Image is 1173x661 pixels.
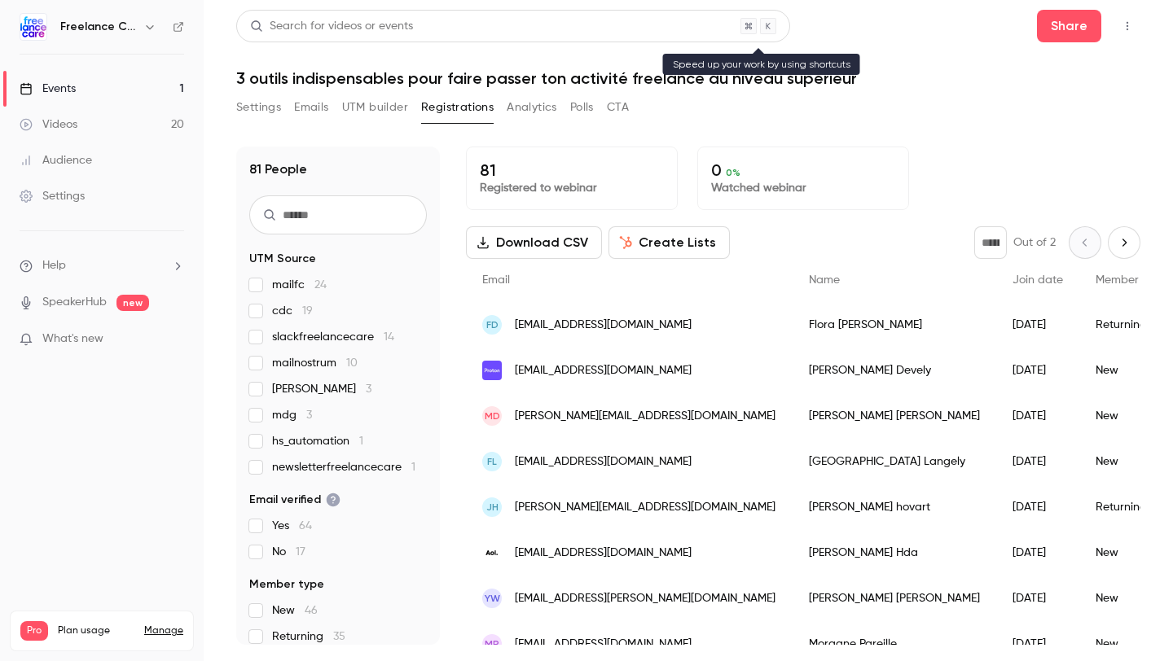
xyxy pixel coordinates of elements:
[996,348,1079,393] div: [DATE]
[236,94,281,120] button: Settings
[515,499,775,516] span: [PERSON_NAME][EMAIL_ADDRESS][DOMAIN_NAME]
[144,624,183,637] a: Manage
[272,355,358,371] span: mailnostrum
[272,381,371,397] span: [PERSON_NAME]
[249,251,316,267] span: UTM Source
[272,459,415,475] span: newsletterfreelancecare
[793,484,996,530] div: [PERSON_NAME] hovart
[711,180,895,196] p: Watched webinar
[485,637,499,651] span: MP
[793,576,996,621] div: [PERSON_NAME] [PERSON_NAME]
[608,226,730,259] button: Create Lists
[272,277,327,293] span: mailfc
[20,188,85,204] div: Settings
[485,591,500,606] span: YW
[515,317,692,334] span: [EMAIL_ADDRESS][DOMAIN_NAME]
[20,152,92,169] div: Audience
[793,439,996,484] div: [GEOGRAPHIC_DATA] Langely
[346,357,358,369] span: 10
[20,81,76,97] div: Events
[482,274,510,286] span: Email
[272,518,312,534] span: Yes
[272,602,318,619] span: New
[306,409,312,421] span: 3
[116,295,149,311] span: new
[809,274,840,286] span: Name
[480,180,664,196] p: Registered to webinar
[793,302,996,348] div: Flora [PERSON_NAME]
[236,68,1140,88] h1: 3 outils indispensables pour faire passer ton activité freelance au niveau supérieur
[249,576,324,593] span: Member type
[42,294,107,311] a: SpeakerHub
[466,226,602,259] button: Download CSV
[996,439,1079,484] div: [DATE]
[515,590,775,607] span: [EMAIL_ADDRESS][PERSON_NAME][DOMAIN_NAME]
[793,348,996,393] div: [PERSON_NAME] Devely
[272,329,394,345] span: slackfreelancecare
[272,628,345,645] span: Returning
[272,544,305,560] span: No
[20,14,46,40] img: Freelance Care
[305,605,318,616] span: 46
[272,303,313,319] span: cdc
[507,94,557,120] button: Analytics
[480,160,664,180] p: 81
[515,636,692,653] span: [EMAIL_ADDRESS][DOMAIN_NAME]
[411,462,415,473] span: 1
[366,383,371,395] span: 3
[20,116,77,133] div: Videos
[996,484,1079,530] div: [DATE]
[1013,274,1063,286] span: Join date
[793,393,996,439] div: [PERSON_NAME] [PERSON_NAME]
[384,331,394,343] span: 14
[299,520,312,532] span: 64
[711,160,895,180] p: 0
[421,94,494,120] button: Registrations
[20,621,48,641] span: Pro
[996,576,1079,621] div: [DATE]
[359,436,363,447] span: 1
[486,317,499,332] span: FD
[515,362,692,379] span: [EMAIL_ADDRESS][DOMAIN_NAME]
[314,279,327,291] span: 24
[58,624,134,637] span: Plan usage
[60,19,137,35] h6: Freelance Care
[1108,226,1140,259] button: Next page
[42,257,66,274] span: Help
[333,631,345,642] span: 35
[487,454,497,469] span: FL
[1013,234,1056,251] p: Out of 2
[486,500,499,514] span: jh
[250,18,413,35] div: Search for videos or events
[165,332,184,347] iframe: Noticeable Trigger
[302,305,313,317] span: 19
[482,361,502,380] img: protonmail.com
[42,330,103,348] span: What's new
[515,545,692,562] span: [EMAIL_ADDRESS][DOMAIN_NAME]
[793,530,996,576] div: [PERSON_NAME] Hda
[1096,274,1166,286] span: Member type
[1037,10,1101,42] button: Share
[20,257,184,274] li: help-dropdown-opener
[996,530,1079,576] div: [DATE]
[294,94,328,120] button: Emails
[996,393,1079,439] div: [DATE]
[996,302,1079,348] div: [DATE]
[485,409,500,423] span: MD
[342,94,408,120] button: UTM builder
[515,453,692,471] span: [EMAIL_ADDRESS][DOMAIN_NAME]
[515,408,775,425] span: [PERSON_NAME][EMAIL_ADDRESS][DOMAIN_NAME]
[726,167,740,178] span: 0 %
[249,492,340,508] span: Email verified
[272,407,312,423] span: mdg
[296,546,305,558] span: 17
[249,160,307,179] h1: 81 People
[570,94,594,120] button: Polls
[272,433,363,449] span: hs_automation
[607,94,629,120] button: CTA
[482,543,502,563] img: aol.com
